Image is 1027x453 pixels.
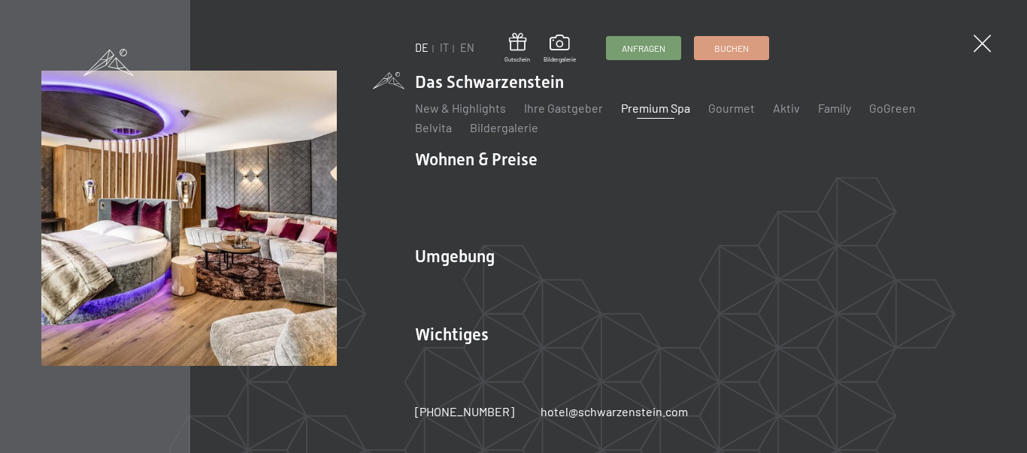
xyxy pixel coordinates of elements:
[524,101,603,115] a: Ihre Gastgeber
[621,101,690,115] a: Premium Spa
[708,101,755,115] a: Gourmet
[869,101,916,115] a: GoGreen
[460,41,474,54] a: EN
[415,404,514,418] span: [PHONE_NUMBER]
[695,37,768,59] a: Buchen
[544,56,576,64] span: Bildergalerie
[415,101,506,115] a: New & Highlights
[544,35,576,63] a: Bildergalerie
[714,42,749,55] span: Buchen
[622,42,665,55] span: Anfragen
[504,33,530,64] a: Gutschein
[415,41,429,54] a: DE
[607,37,680,59] a: Anfragen
[773,101,800,115] a: Aktiv
[818,101,851,115] a: Family
[504,56,530,64] span: Gutschein
[415,120,452,134] a: Belvita
[415,403,514,420] a: [PHONE_NUMBER]
[541,403,688,420] a: hotel@schwarzenstein.com
[440,41,449,54] a: IT
[470,120,538,134] a: Bildergalerie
